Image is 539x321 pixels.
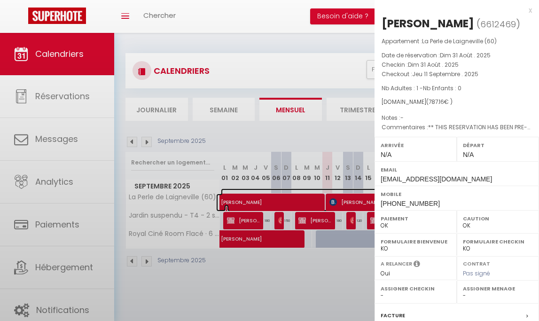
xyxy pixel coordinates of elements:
span: - [400,114,404,122]
label: Paiement [381,214,451,223]
label: Départ [463,141,533,150]
span: 6612469 [480,18,516,30]
p: Commentaires : [382,123,532,132]
span: Dim 31 Août . 2025 [440,51,491,59]
label: Assigner Checkin [381,284,451,293]
span: N/A [463,151,474,158]
label: Formulaire Checkin [463,237,533,246]
p: Checkin : [382,60,532,70]
p: Checkout : [382,70,532,79]
label: Assigner Menage [463,284,533,293]
label: Email [381,165,533,174]
label: Mobile [381,189,533,199]
label: Facture [381,311,405,321]
label: Arrivée [381,141,451,150]
div: [DOMAIN_NAME] [382,98,532,107]
button: Ouvrir le widget de chat LiveChat [8,4,36,32]
p: Appartement : [382,37,532,46]
span: Nb Adultes : 1 - [382,84,461,92]
label: A relancer [381,260,412,268]
label: Formulaire Bienvenue [381,237,451,246]
div: x [375,5,532,16]
p: Date de réservation : [382,51,532,60]
span: ( ) [477,17,520,31]
span: [EMAIL_ADDRESS][DOMAIN_NAME] [381,175,492,183]
span: Pas signé [463,269,490,277]
span: La Perle de Laigneville (60) [422,37,497,45]
span: N/A [381,151,391,158]
span: 787.16 [429,98,444,106]
span: ( € ) [426,98,453,106]
iframe: Chat [499,279,532,314]
span: Nb Enfants : 0 [423,84,461,92]
span: [PHONE_NUMBER] [381,200,440,207]
p: Notes : [382,113,532,123]
span: Dim 31 Août . 2025 [408,61,459,69]
i: Sélectionner OUI si vous souhaiter envoyer les séquences de messages post-checkout [414,260,420,270]
div: [PERSON_NAME] [382,16,474,31]
label: Caution [463,214,533,223]
label: Contrat [463,260,490,266]
span: Jeu 11 Septembre . 2025 [412,70,478,78]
